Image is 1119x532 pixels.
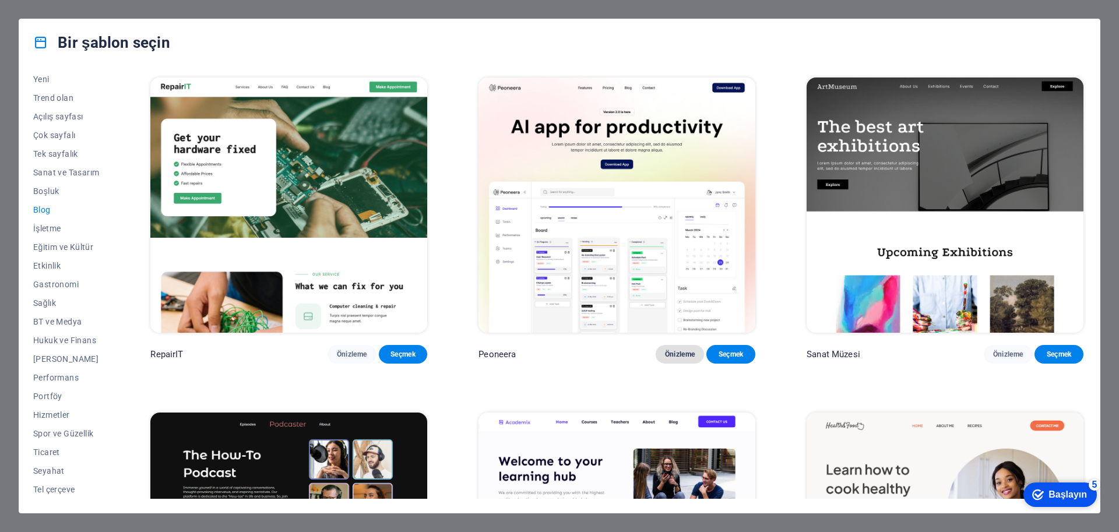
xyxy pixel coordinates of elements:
[33,205,51,214] font: Blog
[33,406,99,424] button: Hizmetler
[33,219,99,238] button: İşletme
[33,238,99,256] button: Eğitim ve Kültür
[478,77,755,333] img: Peoneera
[33,424,99,443] button: Spor ve Güzellik
[807,349,860,360] font: Sanat Müzesi
[379,345,428,364] button: Seçmek
[33,448,60,457] font: Ticaret
[33,312,99,331] button: BT ve Medya
[33,331,99,350] button: Hukuk ve Finans
[33,89,99,107] button: Trend olan
[478,349,516,360] font: Peoneera
[33,145,99,163] button: Tek sayfalık
[33,373,79,382] font: Performans
[33,182,99,200] button: Boşluk
[390,350,416,358] font: Seçmek
[807,77,1083,333] img: Sanat Müzesi
[33,392,62,401] font: Portföy
[33,149,78,158] font: Tek sayfalık
[150,77,427,333] img: RepairIT
[993,350,1023,358] font: Önizleme
[706,345,755,364] button: Seçmek
[33,75,50,84] font: Yeni
[33,354,98,364] font: [PERSON_NAME]
[1047,350,1072,358] font: Seçmek
[21,6,94,30] div: Başlayın 5 ürün kaldı, %0 tamamlandı
[33,317,82,326] font: BT ve Medya
[33,131,75,140] font: Çok sayfalı
[33,387,99,406] button: Portföy
[33,200,99,219] button: Blog
[33,280,79,289] font: Gastronomi
[33,294,99,312] button: Sağlık
[33,466,65,475] font: Seyahat
[33,336,96,345] font: Hukuk ve Finans
[1034,345,1083,364] button: Seçmek
[33,256,99,275] button: Etkinlik
[33,224,61,233] font: İşletme
[58,34,170,51] font: Bir şablon seçin
[33,443,99,461] button: Ticaret
[33,275,99,294] button: Gastronomi
[328,345,376,364] button: Önizleme
[33,261,61,270] font: Etkinlik
[33,93,73,103] font: Trend olan
[33,298,56,308] font: Sağlık
[33,350,99,368] button: [PERSON_NAME]
[33,410,70,420] font: Hizmetler
[46,13,85,23] font: Başlayın
[33,429,93,438] font: Spor ve Güzellik
[33,480,99,499] button: Tel çerçeve
[33,126,99,145] button: Çok sayfalı
[719,350,744,358] font: Seçmek
[33,461,99,480] button: Seyahat
[656,345,705,364] button: Önizleme
[337,350,367,358] font: Önizleme
[33,112,83,121] font: Açılış sayfası
[984,345,1033,364] button: Önizleme
[33,242,93,252] font: Eğitim ve Kültür
[665,350,695,358] font: Önizleme
[33,163,99,182] button: Sanat ve Tasarım
[33,368,99,387] button: Performans
[33,485,75,494] font: Tel çerçeve
[150,349,183,360] font: RepairIT
[33,168,99,177] font: Sanat ve Tasarım
[33,186,59,196] font: Boşluk
[33,70,99,89] button: Yeni
[90,3,95,13] font: 5
[33,107,99,126] button: Açılış sayfası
